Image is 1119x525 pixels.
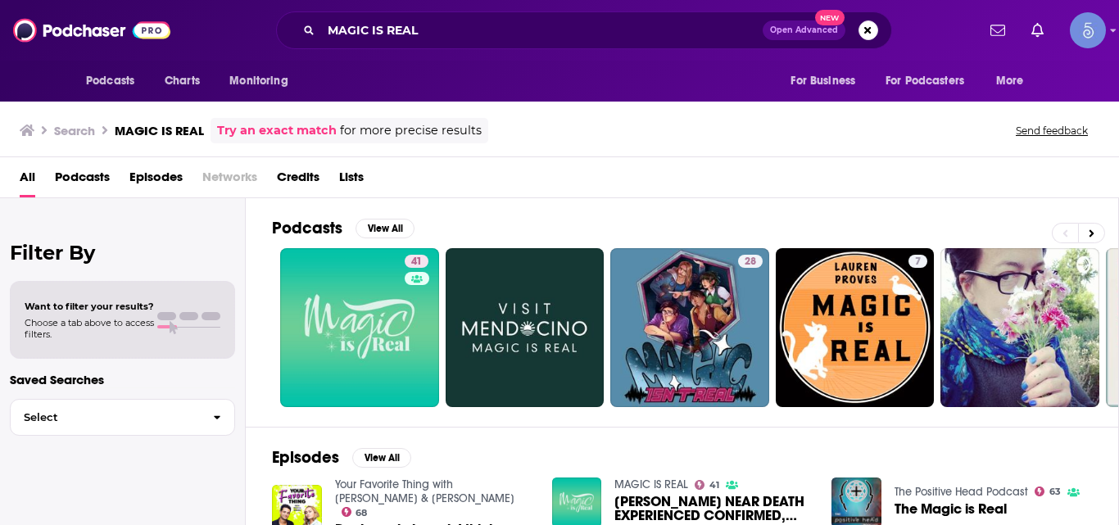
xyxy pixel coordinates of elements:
button: open menu [779,66,876,97]
a: MAGIC IS REAL [614,477,688,491]
div: Search podcasts, credits, & more... [276,11,892,49]
span: Select [11,412,200,423]
button: open menu [875,66,988,97]
a: 41 [280,248,439,407]
span: More [996,70,1024,93]
a: 28 [738,255,763,268]
img: User Profile [1070,12,1106,48]
p: Saved Searches [10,372,235,387]
a: Show notifications dropdown [1025,16,1050,44]
button: open menu [218,66,309,97]
span: Monitoring [229,70,288,93]
span: For Business [791,70,855,93]
a: Podcasts [55,164,110,197]
input: Search podcasts, credits, & more... [321,17,763,43]
a: PodcastsView All [272,218,415,238]
a: SUSAN DYER'S NEAR DEATH EXPERIENCED CONFIRMED, "*ONLY* MAGIC IS REAL!" [614,495,812,523]
span: Podcasts [86,70,134,93]
a: 68 [342,507,368,517]
span: Want to filter your results? [25,301,154,312]
button: Show profile menu [1070,12,1106,48]
span: 7 [915,254,921,270]
a: All [20,164,35,197]
a: 7 [776,248,935,407]
button: open menu [75,66,156,97]
a: Episodes [129,164,183,197]
button: Send feedback [1011,124,1093,138]
span: Logged in as Spiral5-G1 [1070,12,1106,48]
a: Try an exact match [217,121,337,140]
a: Your Favorite Thing with Wells & Brandi [335,477,514,505]
h3: Search [54,123,95,138]
span: 41 [709,482,719,489]
span: 63 [1049,488,1061,496]
a: The Magic is Real [895,502,1007,516]
span: 28 [745,254,756,270]
span: 41 [411,254,422,270]
a: The Positive Head Podcast [895,485,1028,499]
a: 41 [405,255,428,268]
span: For Podcasters [886,70,964,93]
a: 41 [695,480,719,490]
span: Networks [202,164,257,197]
span: 68 [356,509,367,517]
span: Choose a tab above to access filters. [25,317,154,340]
a: Charts [154,66,210,97]
button: View All [352,448,411,468]
a: EpisodesView All [272,447,411,468]
h2: Podcasts [272,218,342,238]
span: for more precise results [340,121,482,140]
img: Podchaser - Follow, Share and Rate Podcasts [13,15,170,46]
a: Show notifications dropdown [984,16,1012,44]
a: Lists [339,164,364,197]
span: Charts [165,70,200,93]
span: [PERSON_NAME] NEAR DEATH EXPERIENCED CONFIRMED, "*ONLY* MAGIC IS REAL!" [614,495,812,523]
button: open menu [985,66,1044,97]
span: Open Advanced [770,26,838,34]
button: View All [356,219,415,238]
a: 63 [1035,487,1061,496]
h2: Episodes [272,447,339,468]
button: Open AdvancedNew [763,20,845,40]
a: 7 [908,255,927,268]
a: Credits [277,164,319,197]
button: Select [10,399,235,436]
h2: Filter By [10,241,235,265]
a: 28 [610,248,769,407]
h3: MAGIC IS REAL [115,123,204,138]
span: New [815,10,845,25]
